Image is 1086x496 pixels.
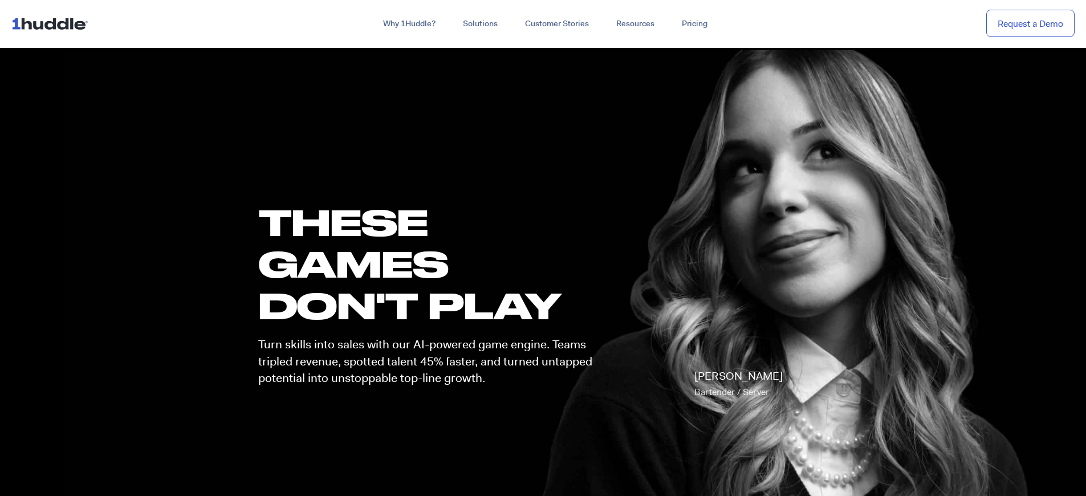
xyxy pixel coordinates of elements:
a: Pricing [668,14,721,34]
h1: these GAMES DON'T PLAY [258,201,603,327]
p: Turn skills into sales with our AI-powered game engine. Teams tripled revenue, spotted talent 45%... [258,336,603,387]
a: Solutions [449,14,511,34]
a: Request a Demo [986,10,1075,38]
span: Bartender / Server [694,386,769,398]
p: [PERSON_NAME] [694,368,783,400]
a: Resources [603,14,668,34]
img: ... [11,13,93,34]
a: Customer Stories [511,14,603,34]
a: Why 1Huddle? [369,14,449,34]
